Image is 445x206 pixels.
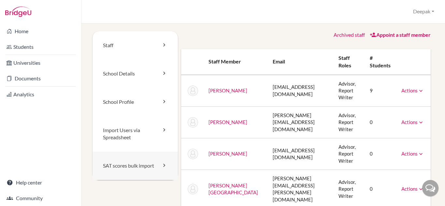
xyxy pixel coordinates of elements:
th: # students [365,49,396,75]
img: Sharu Jacob [188,149,198,159]
th: Email [267,49,333,75]
a: Documents [1,72,80,85]
a: Staff [93,31,178,60]
td: [EMAIL_ADDRESS][DOMAIN_NAME] [267,75,333,107]
a: [PERSON_NAME] [208,151,247,157]
a: Appoint a staff member [370,32,431,38]
a: SAT scores bulk import [93,152,178,180]
td: [PERSON_NAME][EMAIL_ADDRESS][DOMAIN_NAME] [267,106,333,138]
img: (Archived) Rajika Kochar [188,184,198,194]
a: Home [1,25,80,38]
img: Sandeep Ghosh [188,86,198,96]
a: School Profile [93,88,178,116]
td: Advisor, Report Writer [333,106,365,138]
a: Actions [401,151,424,157]
button: Deepak [410,6,437,18]
a: Archived staff [334,32,365,38]
img: Bridge-U [5,7,31,17]
a: Help center [1,176,80,189]
a: [PERSON_NAME][GEOGRAPHIC_DATA] [208,183,258,195]
a: Actions [401,119,424,125]
a: [PERSON_NAME] [208,88,247,93]
td: [EMAIL_ADDRESS][DOMAIN_NAME] [267,138,333,170]
a: Analytics [1,88,80,101]
th: Staff roles [333,49,365,75]
td: 9 [365,75,396,107]
a: Community [1,192,80,205]
a: Students [1,40,80,53]
a: Actions [401,88,424,93]
img: (Archived) Anvita Gupta [188,117,198,128]
a: School Details [93,60,178,88]
a: [PERSON_NAME] [208,119,247,125]
th: Staff member [203,49,267,75]
a: Actions [401,186,424,192]
span: Help [15,5,28,10]
td: 0 [365,106,396,138]
td: Advisor, Report Writer [333,138,365,170]
td: Advisor, Report Writer [333,75,365,107]
td: 0 [365,138,396,170]
a: Universities [1,56,80,69]
a: Import Users via Spreadsheet [93,116,178,152]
